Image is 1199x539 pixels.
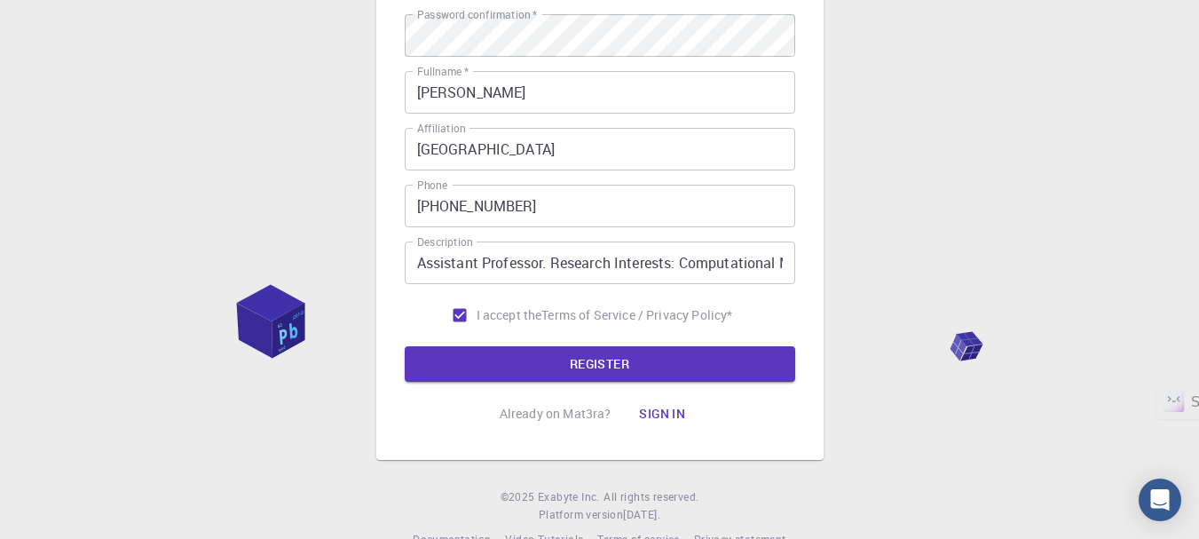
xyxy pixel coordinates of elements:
[417,64,469,79] label: Fullname
[417,7,537,22] label: Password confirmation
[623,507,660,521] span: [DATE] .
[538,488,600,506] a: Exabyte Inc.
[623,506,660,524] a: [DATE].
[417,178,447,193] label: Phone
[541,306,732,324] p: Terms of Service / Privacy Policy *
[477,306,542,324] span: I accept the
[500,405,611,423] p: Already on Mat3ra?
[501,488,538,506] span: © 2025
[417,121,465,136] label: Affiliation
[541,306,732,324] a: Terms of Service / Privacy Policy*
[539,506,623,524] span: Platform version
[417,234,473,250] label: Description
[1139,479,1181,521] div: Open Intercom Messenger
[405,346,795,382] button: REGISTER
[538,489,600,503] span: Exabyte Inc.
[625,396,699,432] button: Sign in
[603,488,698,506] span: All rights reserved.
